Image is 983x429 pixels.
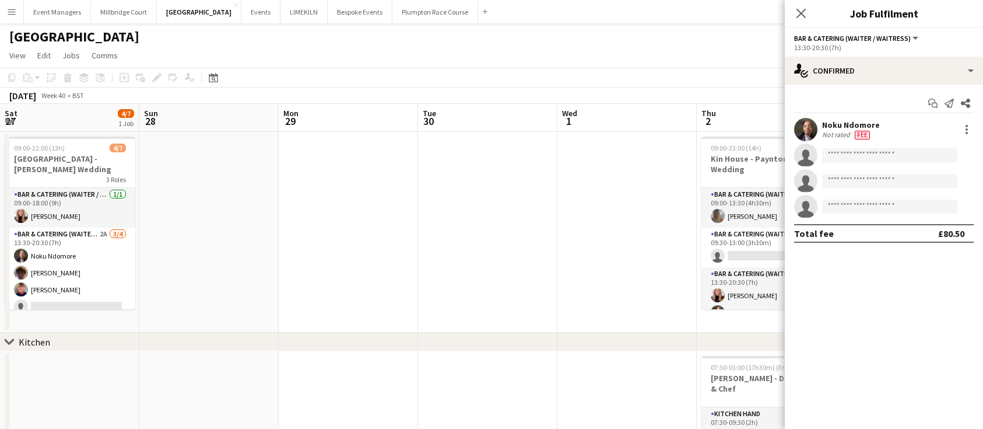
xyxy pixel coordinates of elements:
span: 3 Roles [106,175,126,184]
span: 29 [282,114,299,128]
a: Jobs [58,48,85,63]
span: 30 [421,114,436,128]
app-card-role: Bar & Catering (Waiter / waitress)2A0/109:30-13:00 (3h30m) [701,228,832,267]
span: 2 [700,114,716,128]
div: Crew has different fees then in role [852,130,872,139]
span: Mon [283,108,299,118]
span: Sun [144,108,158,118]
div: Noku Ndomore [822,120,880,130]
app-job-card: 09:00-23:00 (14h)5/8Kin House - Paynton Wedding5 RolesBar & Catering (Waiter / waitress)1/109:00-... [701,137,832,309]
div: 13:30-20:30 (7h) [794,43,974,52]
span: 4/7 [118,109,134,118]
div: [DATE] [9,90,36,102]
div: £80.50 [938,228,964,239]
button: Bar & Catering (Waiter / waitress) [794,34,920,43]
div: Kitchen [19,336,50,348]
app-card-role: Bar & Catering (Waiter / waitress)4/413:30-20:30 (7h)[PERSON_NAME]Noku Ndomore [701,267,832,358]
h3: [GEOGRAPHIC_DATA] - [PERSON_NAME] Wedding [5,154,135,175]
div: Confirmed [785,57,983,85]
div: Not rated [822,130,852,139]
span: Thu [701,108,716,118]
span: Week 40 [38,91,68,100]
app-job-card: 09:00-22:00 (13h)4/7[GEOGRAPHIC_DATA] - [PERSON_NAME] Wedding3 RolesBar & Catering (Waiter / wait... [5,137,135,309]
span: Jobs [62,50,80,61]
button: Event Managers [24,1,91,23]
span: View [9,50,26,61]
div: Total fee [794,228,834,239]
div: BST [72,91,84,100]
span: Comms [92,50,118,61]
span: 09:00-23:00 (14h) [711,144,761,152]
span: Sat [5,108,17,118]
span: Edit [37,50,51,61]
div: 1 Job [118,119,134,128]
button: [GEOGRAPHIC_DATA] [157,1,241,23]
span: 4/7 [110,144,126,152]
span: 07:30-01:00 (17h30m) (Fri) [711,363,788,372]
span: Bar & Catering (Waiter / waitress) [794,34,911,43]
app-card-role: Bar & Catering (Waiter / waitress)1/109:00-13:30 (4h30m)[PERSON_NAME] [701,188,832,228]
h1: [GEOGRAPHIC_DATA] [9,28,139,46]
button: Events [241,1,280,23]
span: Fee [855,131,870,139]
span: 1 [560,114,577,128]
h3: Kin House - Paynton Wedding [701,154,832,175]
a: Comms [87,48,122,63]
a: View [5,48,30,63]
span: 28 [142,114,158,128]
span: 27 [3,114,17,128]
app-card-role: Bar & Catering (Waiter / waitress)1/109:00-18:00 (9h)[PERSON_NAME] [5,188,135,228]
h3: Job Fulfilment [785,6,983,21]
span: Wed [562,108,577,118]
button: Bespoke Events [328,1,392,23]
button: Millbridge Court [91,1,157,23]
button: LIMEKILN [280,1,328,23]
h3: [PERSON_NAME] - Driving Van & Chef [701,373,832,394]
button: Plumpton Race Course [392,1,478,23]
a: Edit [33,48,55,63]
span: 09:00-22:00 (13h) [14,144,65,152]
span: Tue [423,108,436,118]
app-card-role: Bar & Catering (Waiter / waitress)2A3/413:30-20:30 (7h)Noku Ndomore[PERSON_NAME][PERSON_NAME] [5,228,135,318]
